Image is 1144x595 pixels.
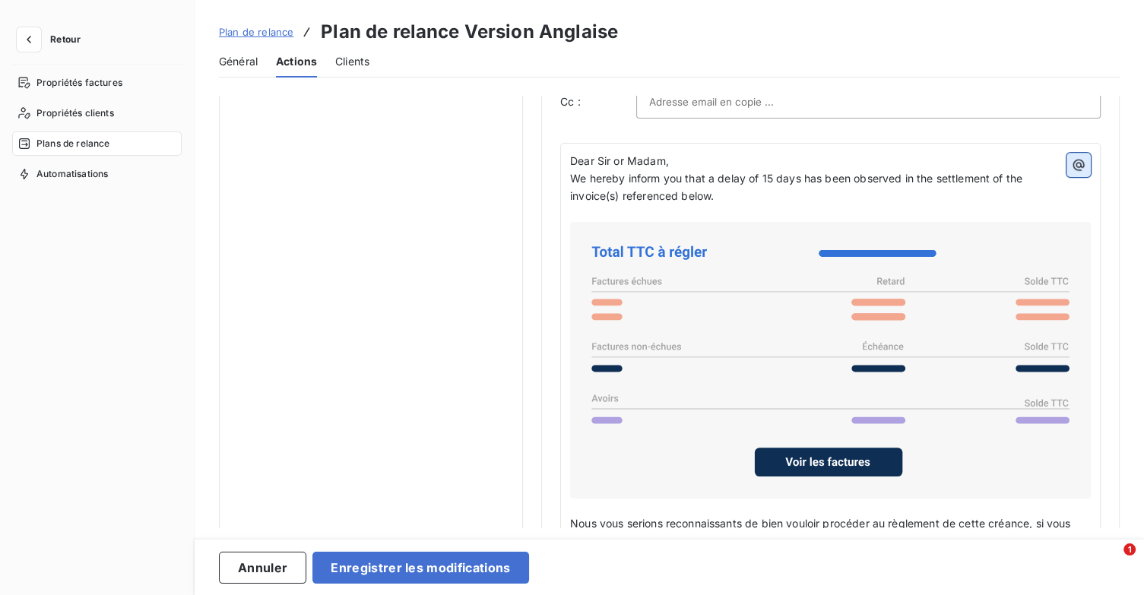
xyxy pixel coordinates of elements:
span: We hereby inform you that a delay of 15 days has been observed in the settlement of the invoice(s... [570,172,1025,202]
span: Plans de relance [36,137,109,150]
h3: Plan de relance Version Anglaise [321,18,618,46]
a: Propriétés factures [12,71,182,95]
iframe: Intercom live chat [1092,543,1129,580]
a: Automatisations [12,162,182,186]
span: Nous vous serions reconnaissants de bien vouloir procéder au règlement de cette créance, si vous ... [570,517,1074,547]
span: Propriétés factures [36,76,122,90]
span: Général [219,54,258,69]
input: Adresse email en copie ... [649,90,813,113]
button: Annuler [219,552,306,584]
a: Propriétés clients [12,101,182,125]
button: Enregistrer les modifications [312,552,528,584]
span: Plan de relance [219,26,293,38]
span: Dear Sir or Madam, [570,154,669,167]
span: Retour [50,35,81,44]
span: Actions [276,54,317,69]
label: Cc : [560,94,636,109]
span: Propriétés clients [36,106,114,120]
span: Automatisations [36,167,108,181]
span: Clients [335,54,369,69]
a: Plan de relance [219,24,293,40]
span: 1 [1123,543,1136,555]
button: Retour [12,27,93,52]
a: Plans de relance [12,131,182,156]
